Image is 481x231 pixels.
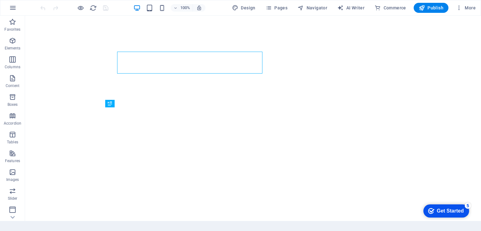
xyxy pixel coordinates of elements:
[8,102,18,107] p: Boxes
[453,3,478,13] button: More
[25,16,481,221] iframe: To enrich screen reader interactions, please activate Accessibility in Grammarly extension settings
[418,201,472,220] iframe: To enrich screen reader interactions, please activate Accessibility in Grammarly extension settings
[6,177,19,182] p: Images
[5,158,20,163] p: Features
[6,83,19,88] p: Content
[4,121,21,126] p: Accordion
[4,27,20,32] p: Favorites
[456,5,476,11] span: More
[5,64,20,69] p: Columns
[5,46,21,51] p: Elements
[7,140,18,145] p: Tables
[8,196,18,201] p: Slider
